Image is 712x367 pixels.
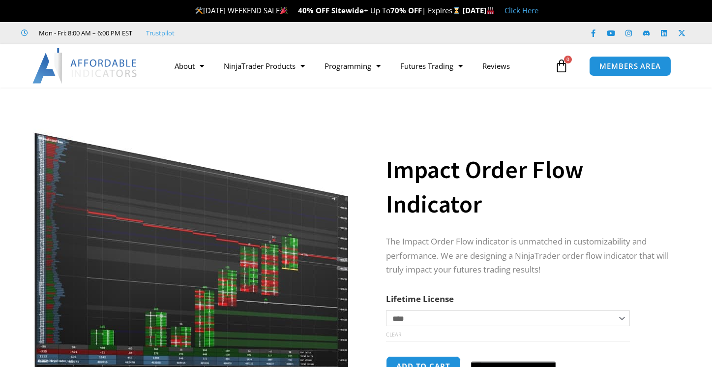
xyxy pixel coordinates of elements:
[564,56,572,63] span: 0
[589,56,671,76] a: MEMBERS AREA
[36,27,132,39] span: Mon - Fri: 8:00 AM – 6:00 PM EST
[165,55,552,77] nav: Menu
[540,52,583,80] a: 0
[463,5,495,15] strong: [DATE]
[214,55,315,77] a: NinjaTrader Products
[487,7,494,14] img: 🏭
[473,55,520,77] a: Reviews
[453,7,460,14] img: ⌛
[298,5,364,15] strong: 40% OFF Sitewide
[146,27,175,39] a: Trustpilot
[386,331,401,338] a: Clear options
[315,55,390,77] a: Programming
[386,153,673,221] h1: Impact Order Flow Indicator
[32,48,138,84] img: LogoAI | Affordable Indicators – NinjaTrader
[469,355,558,356] iframe: Secure payment input frame
[195,5,463,15] span: [DATE] WEEKEND SALE + Up To | Expires
[195,7,203,14] img: 🛠️
[165,55,214,77] a: About
[504,5,538,15] a: Click Here
[280,7,288,14] img: 🎉
[390,5,422,15] strong: 70% OFF
[599,62,661,70] span: MEMBERS AREA
[386,293,454,305] label: Lifetime License
[386,235,673,277] p: The Impact Order Flow indicator is unmatched in customizability and performance. We are designing...
[390,55,473,77] a: Futures Trading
